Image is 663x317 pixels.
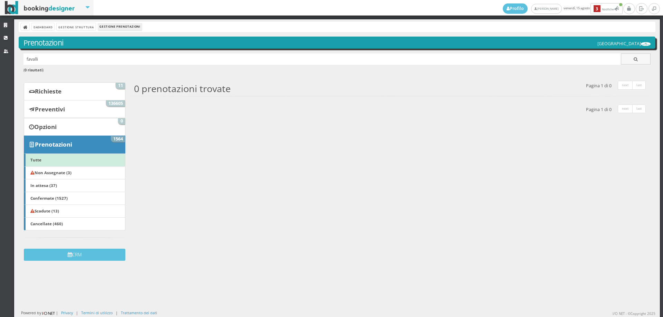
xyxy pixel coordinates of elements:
a: Profilo [503,3,528,14]
span: 11 [116,83,125,89]
span: venerdì, 15 agosto [503,3,623,14]
b: Scadute (13) [30,208,59,214]
b: Prenotazioni [35,140,72,148]
img: ionet_small_logo.png [41,310,56,316]
a: Dashboard [32,23,54,30]
a: Scadute (13) [24,205,125,218]
b: Preventivi [35,105,65,113]
a: Preventivi 136605 [24,100,125,118]
a: last [632,105,646,113]
h3: Prenotazioni [23,38,651,47]
b: Confermate (1527) [30,195,68,201]
input: Ricerca cliente - (inserisci il codice, il nome, il cognome, il numero di telefono o la mail) [23,53,621,65]
button: CRM [24,249,125,261]
div: | [116,310,118,315]
a: [PERSON_NAME] [531,4,562,14]
img: ea773b7e7d3611ed9c9d0608f5526cb6.png [641,42,651,46]
a: next [618,81,633,90]
li: Gestione Prenotazioni [98,23,142,31]
b: 0 risultati [25,67,42,72]
button: 3Notifiche [590,3,623,14]
a: Confermate (1527) [24,192,125,205]
a: next [618,105,633,113]
a: Cancellate (460) [24,217,125,230]
h5: Pagina 1 di 0 [586,107,612,112]
div: Powered by | [21,310,58,316]
b: Cancellate (460) [30,221,63,226]
b: Opzioni [34,123,57,131]
h5: [GEOGRAPHIC_DATA] [597,41,651,46]
b: In attesa (37) [30,182,57,188]
a: Gestione Struttura [57,23,95,30]
div: | [76,310,78,315]
a: Prenotazioni 1564 [24,136,125,153]
h6: ( ) [23,68,651,72]
a: Richieste 11 [24,82,125,100]
a: Non Assegnate (3) [24,166,125,179]
span: 0 [118,118,125,125]
a: Tutte [24,153,125,167]
a: last [632,81,646,90]
span: 1564 [111,136,125,142]
b: Non Assegnate (3) [30,170,71,175]
a: Opzioni 0 [24,118,125,136]
a: Termini di utilizzo [81,310,113,315]
span: 136605 [106,100,125,107]
h2: 0 prenotazioni trovate [134,83,231,94]
img: BookingDesigner.com [5,1,75,14]
a: Privacy [61,310,73,315]
b: 3 [594,5,600,12]
b: Tutte [30,157,41,162]
a: Trattamento dei dati [121,310,157,315]
h5: Pagina 1 di 0 [586,83,612,88]
b: Richieste [35,87,61,95]
a: In attesa (37) [24,179,125,192]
